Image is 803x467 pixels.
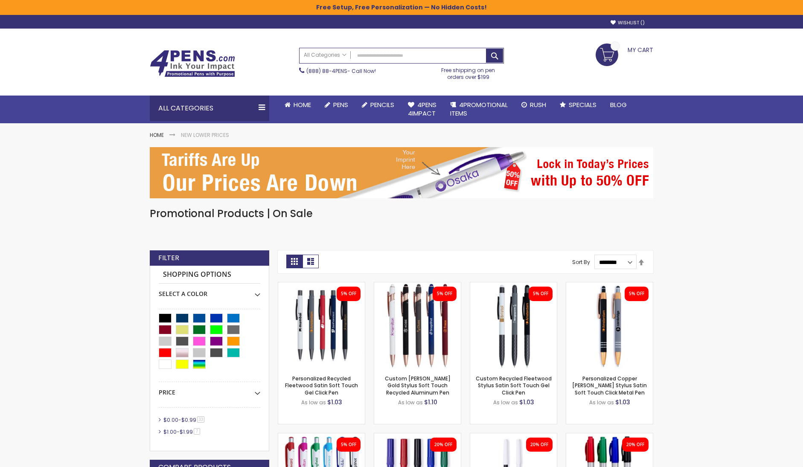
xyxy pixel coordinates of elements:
a: 4Pens4impact [401,96,443,123]
a: $0.00-$0.9933 [161,416,207,423]
span: All Categories [304,52,346,58]
div: 20% OFF [434,442,452,448]
a: Eco Maddie Recycled Plastic Gel Click Pen [278,433,365,440]
span: $1.10 [424,398,437,406]
span: Specials [569,100,596,109]
strong: Filter [158,253,179,263]
span: Pencils [370,100,394,109]
div: 20% OFF [530,442,548,448]
div: Price [159,382,260,397]
a: $1.00-$1.997 [161,428,203,435]
span: Rush [530,100,546,109]
strong: Shopping Options [159,266,260,284]
a: All Categories [300,48,351,62]
span: 7 [194,428,200,435]
img: New Lower Prices [150,147,653,198]
a: Custom Recycled Fleetwood Stylus Satin Soft Touch Gel Click Pen [470,282,557,289]
span: $1.03 [615,398,630,406]
a: Promo Dry Erase No Roll Marker - Full Color Imprint [374,433,461,440]
span: Blog [610,100,627,109]
div: 20% OFF [626,442,644,448]
span: $1.99 [180,428,193,435]
div: 5% OFF [629,291,644,297]
span: As low as [301,399,326,406]
a: Personalized Copper Penny Stylus Satin Soft Touch Click Metal Pen [566,282,653,289]
span: $1.03 [327,398,342,406]
a: Personalized Copper [PERSON_NAME] Stylus Satin Soft Touch Click Metal Pen [572,375,647,396]
a: Pencils [355,96,401,114]
a: Pens [318,96,355,114]
a: Personalized Recycled Fleetwood Satin Soft Touch Gel Click Pen [278,282,365,289]
span: As low as [493,399,518,406]
a: Home [278,96,318,114]
a: Custom Recycled Fleetwood Stylus Satin Soft Touch Gel Click Pen [476,375,552,396]
span: 33 [197,416,204,423]
img: Personalized Copper Penny Stylus Satin Soft Touch Click Metal Pen [566,282,653,369]
span: - Call Now! [306,67,376,75]
span: $0.00 [163,416,178,423]
span: As low as [398,399,423,406]
img: Personalized Recycled Fleetwood Satin Soft Touch Gel Click Pen [278,282,365,369]
div: All Categories [150,96,269,121]
img: Custom Lexi Rose Gold Stylus Soft Touch Recycled Aluminum Pen [374,282,461,369]
a: 4PROMOTIONALITEMS [443,96,515,123]
a: Home [150,131,164,139]
div: Free shipping on pen orders over $199 [433,64,504,81]
span: 4PROMOTIONAL ITEMS [450,100,508,118]
a: (888) 88-4PENS [306,67,347,75]
a: Blog [603,96,634,114]
div: 5% OFF [437,291,452,297]
strong: New Lower Prices [181,131,229,139]
strong: Grid [286,255,303,268]
a: Customized Dry Erase Fine Tip Permanent Marker - Full Color Imprint [470,433,557,440]
a: Specials [553,96,603,114]
h1: Promotional Products | On Sale [150,207,653,220]
a: Custom Lexi Rose Gold Stylus Soft Touch Recycled Aluminum Pen [374,282,461,289]
img: Custom Recycled Fleetwood Stylus Satin Soft Touch Gel Click Pen [470,282,557,369]
a: Wishlist [611,20,645,26]
span: $1.00 [163,428,177,435]
span: 4Pens 4impact [408,100,436,118]
img: 4Pens Custom Pens and Promotional Products [150,50,235,77]
span: As low as [589,399,614,406]
span: Pens [333,100,348,109]
div: 5% OFF [341,291,356,297]
a: Personalized Recycled Fleetwood Satin Soft Touch Gel Click Pen [285,375,358,396]
div: 5% OFF [533,291,548,297]
span: $0.99 [181,416,196,423]
span: $1.03 [519,398,534,406]
div: Select A Color [159,284,260,298]
a: Perma-Sharp Permanet Marker - Full Color Imprint [566,433,653,440]
div: 5% OFF [341,442,356,448]
a: Custom [PERSON_NAME] Gold Stylus Soft Touch Recycled Aluminum Pen [385,375,451,396]
a: Rush [515,96,553,114]
span: Home [294,100,311,109]
label: Sort By [572,258,590,266]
